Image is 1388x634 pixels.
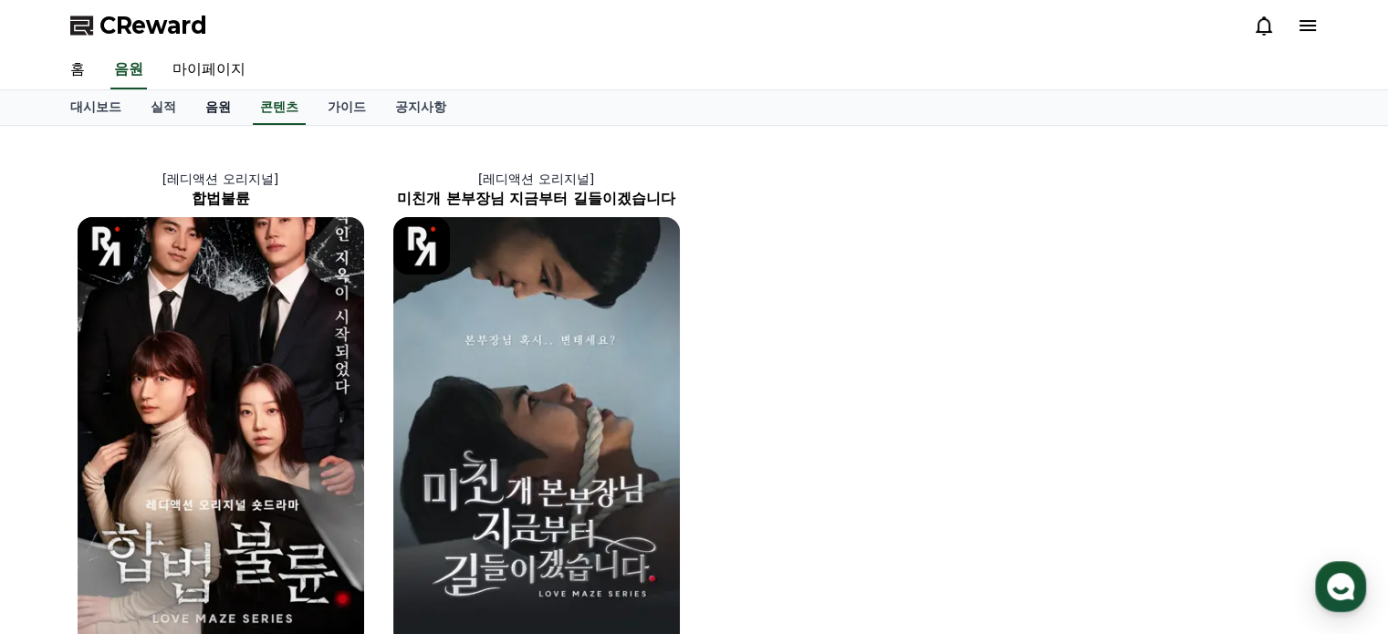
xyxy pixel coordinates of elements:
img: [object Object] Logo [78,217,135,275]
a: 실적 [136,90,191,125]
img: [object Object] Logo [393,217,451,275]
a: 홈 [5,483,120,528]
a: 음원 [110,51,147,89]
span: 홈 [57,510,68,525]
p: [레디액션 오리지널] [63,170,379,188]
a: 대시보드 [56,90,136,125]
span: CReward [99,11,207,40]
a: 음원 [191,90,245,125]
a: 공지사항 [381,90,461,125]
a: CReward [70,11,207,40]
a: 콘텐츠 [253,90,306,125]
a: 설정 [235,483,350,528]
h2: 미친개 본부장님 지금부터 길들이겠습니다 [379,188,694,210]
h2: 합법불륜 [63,188,379,210]
a: 가이드 [313,90,381,125]
a: 대화 [120,483,235,528]
span: 대화 [167,511,189,525]
p: [레디액션 오리지널] [379,170,694,188]
a: 마이페이지 [158,51,260,89]
span: 설정 [282,510,304,525]
a: 홈 [56,51,99,89]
